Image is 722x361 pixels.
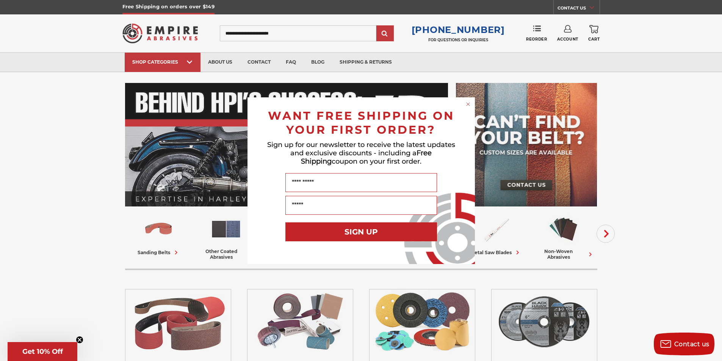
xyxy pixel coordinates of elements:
span: Free Shipping [301,149,432,166]
span: Contact us [674,341,709,348]
div: Get 10% OffClose teaser [8,342,77,361]
button: Contact us [654,333,714,355]
span: WANT FREE SHIPPING ON YOUR FIRST ORDER? [268,109,454,137]
span: Sign up for our newsletter to receive the latest updates and exclusive discounts - including a co... [267,141,455,166]
button: Close dialog [464,100,472,108]
span: Get 10% Off [22,347,63,356]
button: SIGN UP [285,222,437,241]
button: Close teaser [76,336,83,344]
